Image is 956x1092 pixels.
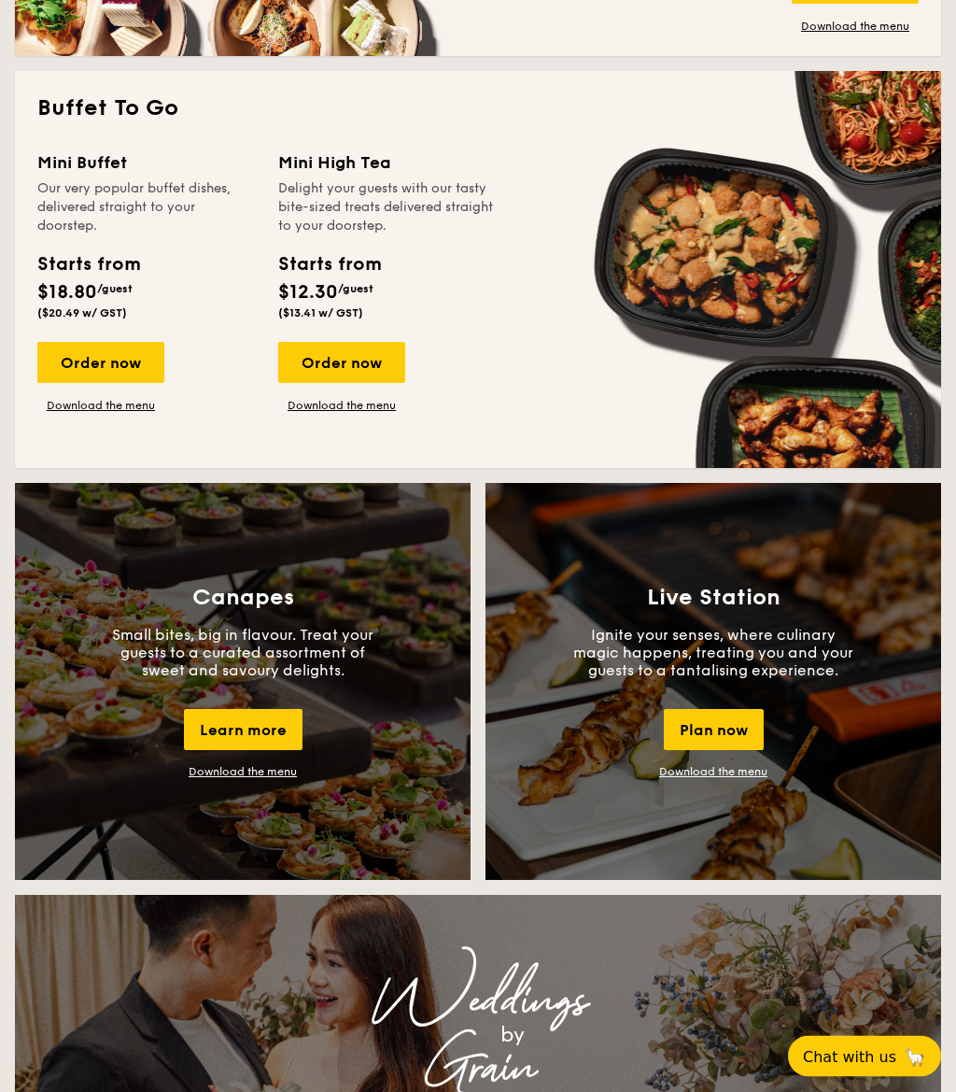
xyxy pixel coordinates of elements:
[278,343,405,384] div: Order now
[278,282,338,305] span: $12.30
[189,766,297,779] a: Download the menu
[792,20,919,35] a: Download the menu
[192,586,294,612] h3: Canapes
[119,986,836,1019] div: Weddings
[278,180,497,236] div: Delight your guests with our tasty bite-sized treats delivered straight to your doorstep.
[37,343,164,384] div: Order now
[37,150,256,177] div: Mini Buffet
[278,399,405,414] a: Download the menu
[37,307,127,320] span: ($20.49 w/ GST)
[664,710,764,751] div: Plan now
[97,283,133,296] span: /guest
[278,150,497,177] div: Mini High Tea
[37,282,97,305] span: $18.80
[803,1048,896,1066] span: Chat with us
[119,1053,836,1086] div: Grain
[278,307,363,320] span: ($13.41 w/ GST)
[788,1036,941,1077] button: Chat with us🦙
[37,94,919,124] h2: Buffet To Go
[37,180,256,236] div: Our very popular buffet dishes, delivered straight to your doorstep.
[37,251,139,279] div: Starts from
[573,627,853,680] p: Ignite your senses, where culinary magic happens, treating you and your guests to a tantalising e...
[647,586,780,612] h3: Live Station
[338,283,373,296] span: /guest
[278,251,380,279] div: Starts from
[904,1046,926,1068] span: 🦙
[659,766,767,779] a: Download the menu
[184,710,302,751] div: Learn more
[189,1019,836,1053] div: by
[37,399,164,414] a: Download the menu
[103,627,383,680] p: Small bites, big in flavour. Treat your guests to a curated assortment of sweet and savoury delig...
